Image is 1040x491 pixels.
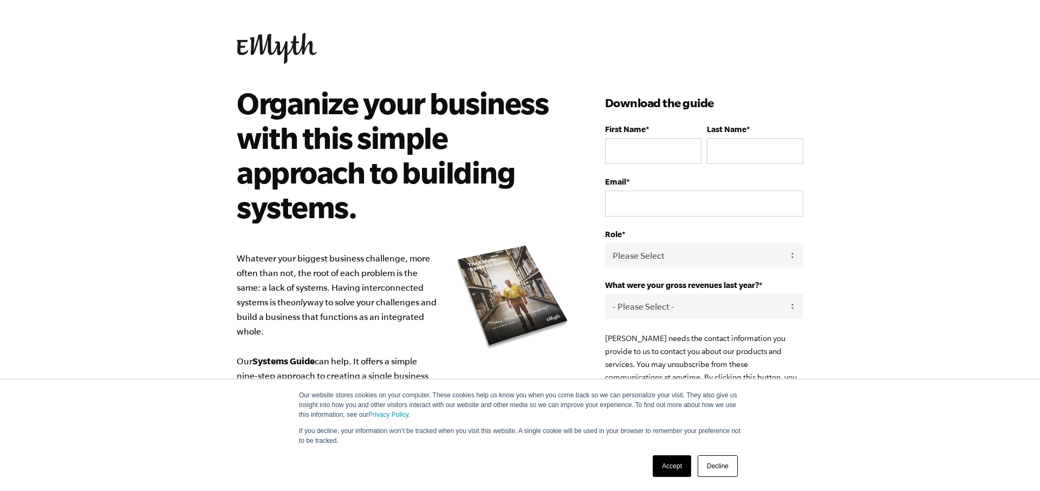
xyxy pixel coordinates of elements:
p: Our website stores cookies on your computer. These cookies help us know you when you come back so... [299,390,741,420]
i: only [291,297,307,307]
span: Last Name [707,125,746,134]
span: Role [605,230,622,239]
span: Email [605,177,626,186]
p: Whatever your biggest business challenge, more often than not, the root of each problem is the sa... [237,251,573,442]
a: Decline [698,455,738,477]
p: [PERSON_NAME] needs the contact information you provide to us to contact you about our products a... [605,332,803,397]
h3: Download the guide [605,94,803,112]
span: What were your gross revenues last year? [605,280,759,290]
a: Accept [653,455,691,477]
img: EMyth [237,33,317,64]
b: Systems Guide [252,356,315,366]
p: If you decline, your information won’t be tracked when you visit this website. A single cookie wi... [299,426,741,446]
a: Privacy Policy [368,411,408,418]
img: e-myth systems guide organize your business [453,241,573,352]
h2: Organize your business with this simple approach to building systems. [237,86,557,224]
span: First Name [605,125,646,134]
